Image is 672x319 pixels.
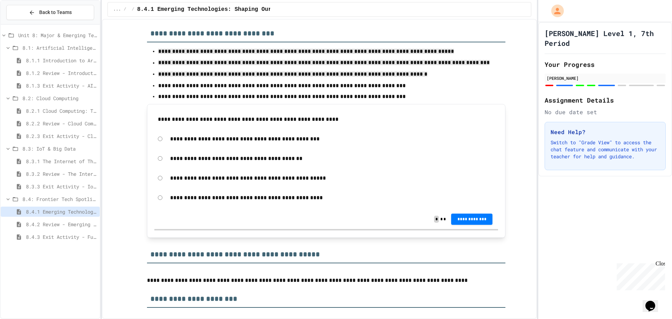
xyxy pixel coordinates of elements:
span: 8.4.1 Emerging Technologies: Shaping Our Digital Future [137,5,322,14]
span: Back to Teams [39,9,72,16]
span: 8.1: Artificial Intelligence Basics [22,44,97,51]
div: Chat with us now!Close [3,3,48,44]
button: Back to Teams [6,5,94,20]
iframe: chat widget [614,261,665,290]
span: 8.1.2 Review - Introduction to Artificial Intelligence [26,69,97,77]
span: 8.2.3 Exit Activity - Cloud Service Detective [26,132,97,140]
span: 8.3.3 Exit Activity - IoT Data Detective Challenge [26,183,97,190]
span: 8.1.1 Introduction to Artificial Intelligence [26,57,97,64]
span: 8.4: Frontier Tech Spotlight [22,195,97,203]
h2: Assignment Details [545,95,666,105]
span: Unit 8: Major & Emerging Technologies [18,32,97,39]
div: No due date set [545,108,666,116]
div: My Account [544,3,566,19]
span: 8.3.1 The Internet of Things and Big Data: Our Connected Digital World [26,158,97,165]
span: ... [113,7,121,12]
p: Switch to "Grade View" to access the chat feature and communicate with your teacher for help and ... [551,139,660,160]
span: 8.4.2 Review - Emerging Technologies: Shaping Our Digital Future [26,221,97,228]
span: 8.2.2 Review - Cloud Computing [26,120,97,127]
h2: Your Progress [545,60,666,69]
span: 8.1.3 Exit Activity - AI Detective [26,82,97,89]
div: [PERSON_NAME] [547,75,664,81]
span: 8.2.1 Cloud Computing: Transforming the Digital World [26,107,97,115]
span: 8.4.3 Exit Activity - Future Tech Challenge [26,233,97,241]
span: 8.3.2 Review - The Internet of Things and Big Data [26,170,97,178]
span: / [132,7,134,12]
span: / [124,7,126,12]
h3: Need Help? [551,128,660,136]
span: 8.4.1 Emerging Technologies: Shaping Our Digital Future [26,208,97,215]
span: 8.2: Cloud Computing [22,95,97,102]
h1: [PERSON_NAME] Level 1, 7th Period [545,28,666,48]
span: 8.3: IoT & Big Data [22,145,97,152]
iframe: chat widget [643,291,665,312]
